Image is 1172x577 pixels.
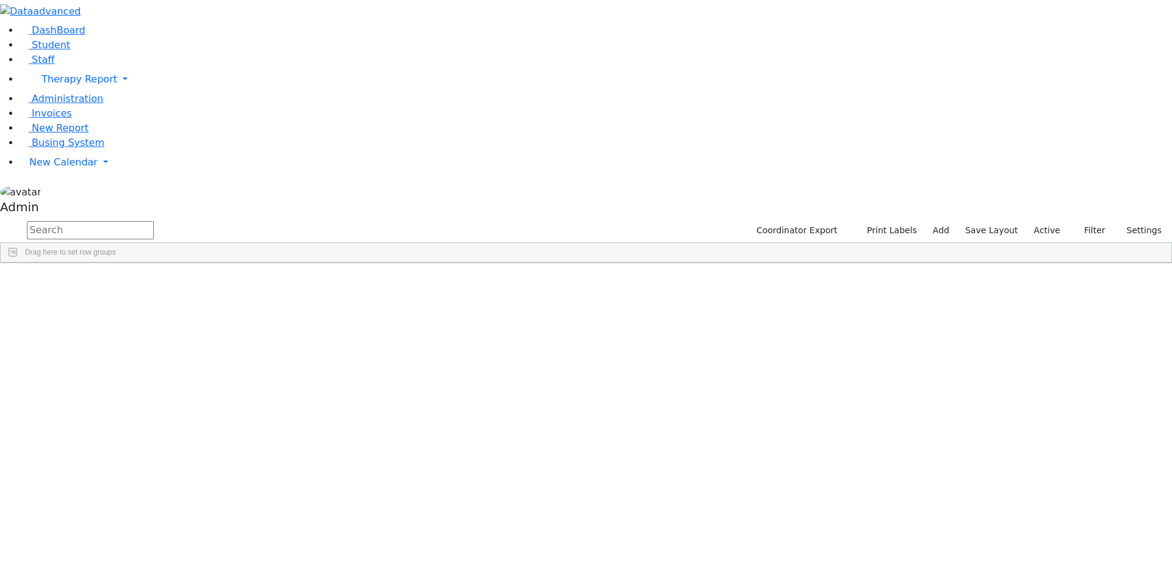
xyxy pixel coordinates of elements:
a: Invoices [20,107,72,119]
a: Therapy Report [20,67,1172,92]
button: Save Layout [960,221,1023,240]
a: Administration [20,93,103,104]
span: Therapy Report [42,73,117,85]
label: Active [1029,221,1066,240]
a: Busing System [20,137,104,148]
a: New Calendar [20,150,1172,175]
a: Staff [20,54,54,65]
span: Invoices [32,107,72,119]
button: Coordinator Export [748,221,843,240]
a: New Report [20,122,89,134]
button: Settings [1111,221,1167,240]
span: Student [32,39,70,51]
span: DashBoard [32,24,85,36]
span: New Report [32,122,89,134]
a: DashBoard [20,24,85,36]
a: Student [20,39,70,51]
button: Print Labels [853,221,922,240]
span: Staff [32,54,54,65]
span: Busing System [32,137,104,148]
span: New Calendar [29,156,98,168]
input: Search [27,221,154,239]
span: Administration [32,93,103,104]
button: Filter [1068,221,1111,240]
a: Add [927,221,955,240]
span: Drag here to set row groups [25,248,116,256]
